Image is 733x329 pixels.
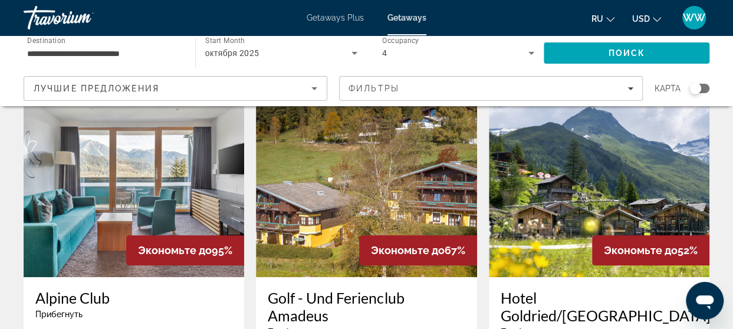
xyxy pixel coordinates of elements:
[632,14,650,24] span: USD
[307,13,364,22] a: Getaways Plus
[35,310,83,319] span: Прибегнуть
[256,88,476,277] img: Golf - Und Ferienclub Amadeus
[24,88,244,277] img: Alpine Club
[349,84,399,93] span: Фильтры
[501,289,698,324] a: Hotel Goldried/[GEOGRAPHIC_DATA]
[205,37,245,45] span: Start Month
[591,14,603,24] span: ru
[544,42,709,64] button: Search
[24,2,142,33] a: Travorium
[655,80,681,97] span: карта
[138,244,212,256] span: Экономьте до
[591,10,614,27] button: Change language
[608,48,645,58] span: Поиск
[382,37,419,45] span: Occupancy
[35,289,232,307] a: Alpine Club
[683,12,705,24] span: WW
[359,235,477,265] div: 67%
[27,47,180,61] input: Select destination
[27,36,65,44] span: Destination
[632,10,661,27] button: Change currency
[34,84,159,93] span: Лучшие предложения
[604,244,678,256] span: Экономьте до
[686,282,724,320] iframe: Schaltfläche zum Öffnen des Messaging-Fensters
[382,48,387,58] span: 4
[387,13,426,22] a: Getaways
[126,235,244,265] div: 95%
[371,244,445,256] span: Экономьте до
[489,88,709,277] img: Hotel Goldried/Goldried Park
[268,289,465,324] a: Golf - Und Ferienclub Amadeus
[679,5,709,30] button: User Menu
[205,48,259,58] span: октября 2025
[34,81,317,96] mat-select: Sort by
[592,235,709,265] div: 52%
[339,76,643,101] button: Filters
